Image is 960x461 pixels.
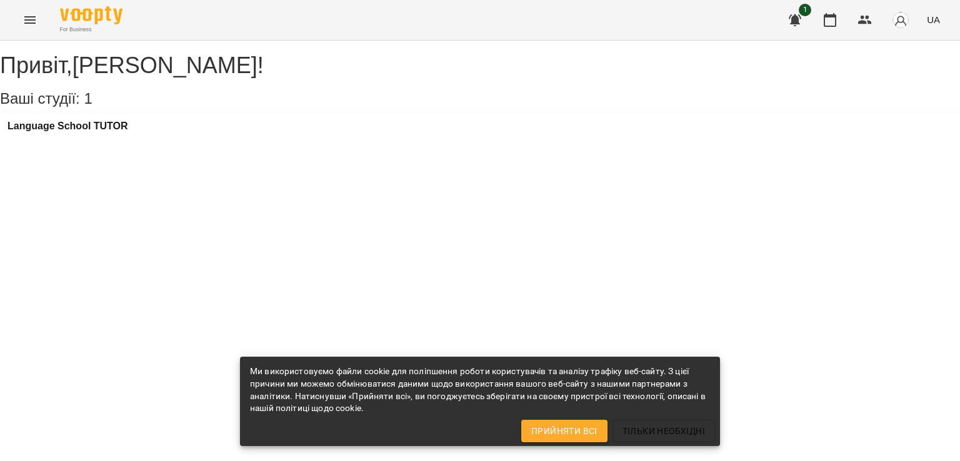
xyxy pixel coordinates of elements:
[892,11,909,29] img: avatar_s.png
[922,8,945,31] button: UA
[84,90,92,107] span: 1
[60,26,122,34] span: For Business
[15,5,45,35] button: Menu
[7,121,128,132] a: Language School TUTOR
[927,13,940,26] span: UA
[60,6,122,24] img: Voopty Logo
[799,4,811,16] span: 1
